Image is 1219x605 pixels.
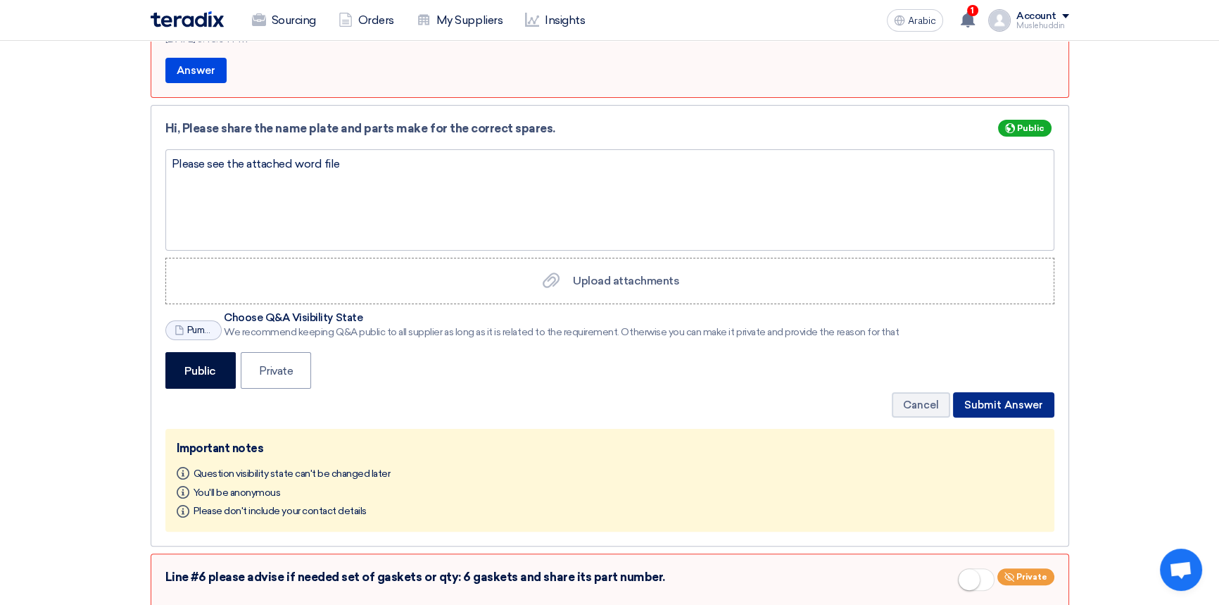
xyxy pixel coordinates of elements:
[358,13,394,27] font: Orders
[545,13,585,27] font: Insights
[187,325,324,335] font: Pump_Tag_1755781185527.docx
[165,58,227,83] button: Answer
[165,570,665,584] font: Line #6 please advise if needed set of gaskets or qty: 6 gaskets and share its part number.
[224,326,899,338] font: We recommend keeping Q&A public to all supplier as long as it is related to the requirement. Othe...
[1160,549,1202,591] a: Open chat
[259,364,293,378] font: Private
[1016,21,1065,30] font: Muslehuddin
[194,468,391,480] font: Question visibility state can't be changed later
[194,486,281,498] font: You'll be anonymous
[964,399,1043,411] font: Submit Answer
[1017,123,1044,133] font: Public
[892,392,950,418] button: Cancel
[241,5,327,36] a: Sourcing
[272,13,316,27] font: Sourcing
[436,13,503,27] font: My Suppliers
[177,64,215,77] font: Answer
[165,149,1054,251] div: Type your answer here...
[903,399,939,411] font: Cancel
[514,5,596,36] a: Insights
[953,392,1054,418] button: Submit Answer
[573,274,679,287] font: Upload attachments
[327,5,405,36] a: Orders
[1016,10,1056,22] font: Account
[224,311,362,324] font: Choose Q&A Visibility State
[908,15,936,27] font: Arabic
[988,9,1011,32] img: profile_test.png
[971,6,974,15] font: 1
[184,364,215,378] font: Public
[151,11,224,27] img: Teradix logo
[165,121,555,135] font: Hi, Please share the name plate and parts make for the correct spares.
[887,9,943,32] button: Arabic
[177,442,264,455] font: Important notes
[194,505,367,517] font: Please don't include your contact details
[405,5,514,36] a: My Suppliers
[1016,572,1047,582] font: Private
